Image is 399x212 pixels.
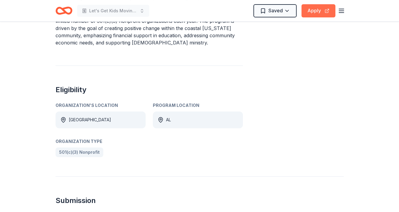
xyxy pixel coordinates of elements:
h2: Submission [56,196,344,205]
a: Home [56,4,72,18]
div: Program Location [153,102,243,109]
h2: Eligibility [56,85,243,95]
div: Organization's Location [56,102,146,109]
button: Let's Get Kids Moving Playground [77,5,149,17]
div: [GEOGRAPHIC_DATA] [69,116,111,123]
span: Saved [268,7,283,14]
span: 501(c)(3) Nonprofit [59,149,100,156]
div: AL [166,116,171,123]
button: Saved [253,4,297,17]
a: 501(c)(3) Nonprofit [56,147,103,157]
div: Organization Type [56,138,243,145]
span: Let's Get Kids Moving Playground [89,7,137,14]
button: Apply [301,4,335,17]
p: The grant program by the RJJB Family Foundation focuses on supporting a limited number of 501(c)(... [56,10,243,46]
